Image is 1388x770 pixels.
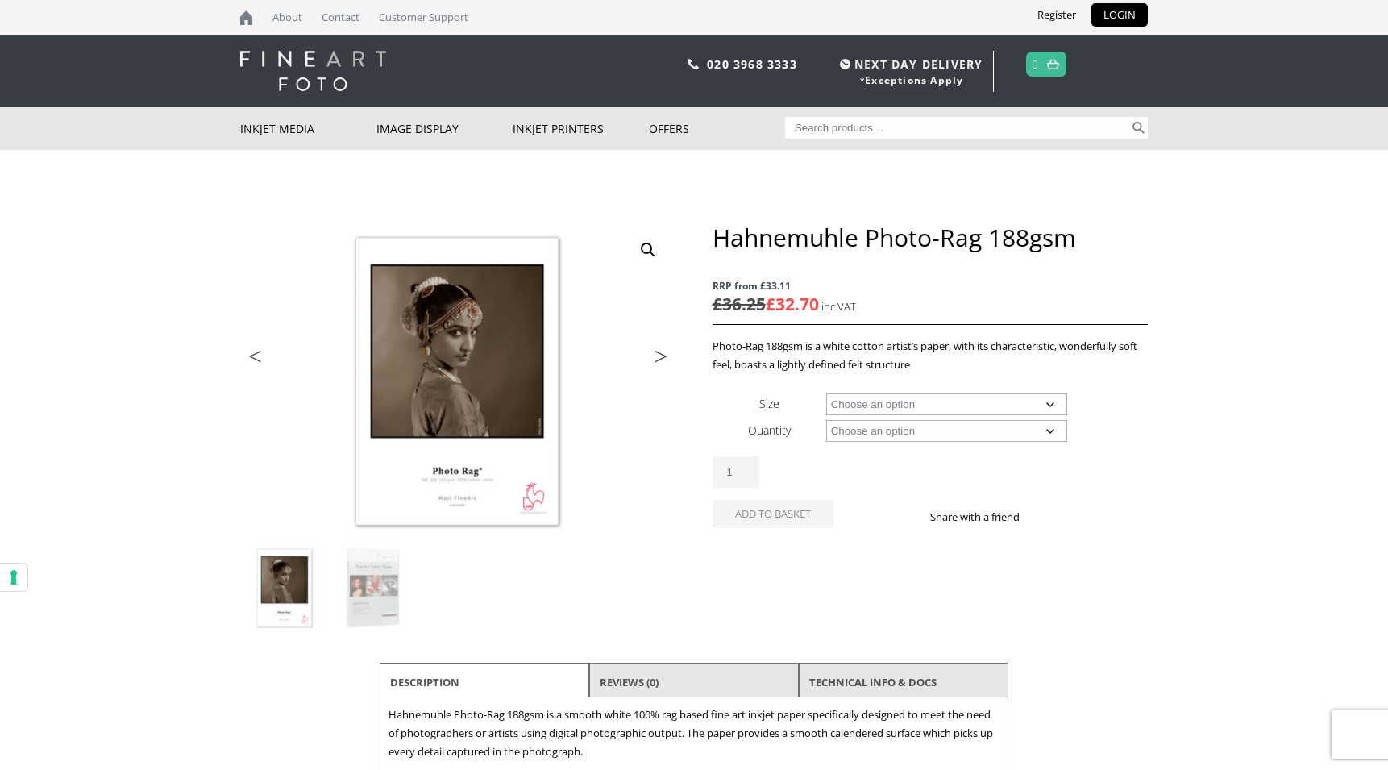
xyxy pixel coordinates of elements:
[748,422,791,438] label: Quantity
[389,705,999,761] p: Hahnemuhle Photo-Rag 188gsm is a smooth white 100% rag based fine art inkjet paper specifically d...
[1032,52,1039,76] a: 0
[713,293,722,315] span: £
[1058,510,1071,523] img: twitter sharing button
[241,545,328,632] img: Hahnemuhle Photo-Rag 188gsm
[1078,510,1091,523] img: email sharing button
[688,59,699,69] img: phone.svg
[713,500,833,528] button: Add to basket
[766,293,819,315] bdi: 32.70
[240,107,376,150] a: Inkjet Media
[759,396,779,411] label: Size
[390,668,459,697] a: Description
[785,117,1130,139] input: Search products…
[513,107,649,150] a: Inkjet Printers
[707,56,797,72] a: 020 3968 3333
[865,73,963,87] a: Exceptions Apply
[1047,59,1059,69] img: basket.svg
[1025,3,1088,27] a: Register
[713,293,766,315] bdi: 36.25
[1039,510,1052,523] img: facebook sharing button
[1091,3,1148,27] a: LOGIN
[840,59,850,69] img: time.svg
[836,55,983,73] span: NEXT DAY DELIVERY
[713,337,1148,374] p: Photo-Rag 188gsm is a white cotton artist’s paper, with its characteristic, wonderfully soft feel...
[330,545,417,632] img: Hahnemuhle Photo-Rag 188gsm - Image 2
[930,508,1039,527] p: Share with a friend
[1129,117,1148,139] button: Search
[809,668,937,697] a: TECHNICAL INFO & DOCS
[376,107,513,150] a: Image Display
[713,277,1148,295] span: RRP from £33.11
[240,51,386,91] img: logo-white.svg
[766,293,775,315] span: £
[634,235,663,264] a: View full-screen image gallery
[713,456,759,488] input: Product quantity
[649,107,785,150] a: Offers
[713,223,1148,252] h1: Hahnemuhle Photo-Rag 188gsm
[600,668,659,697] a: Reviews (0)
[240,223,675,544] img: Hahnemuhle Photo-Rag 188gsm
